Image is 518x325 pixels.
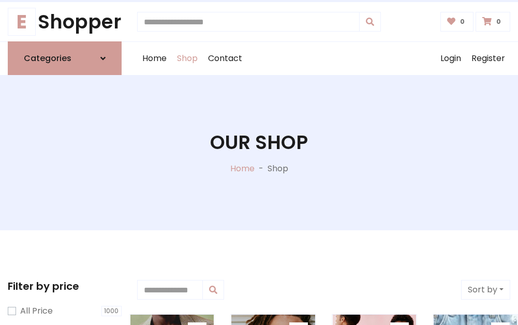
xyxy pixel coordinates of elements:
[8,10,122,33] h1: Shopper
[230,163,255,174] a: Home
[466,42,510,75] a: Register
[435,42,466,75] a: Login
[101,306,122,316] span: 1000
[8,10,122,33] a: EShopper
[210,131,308,154] h1: Our Shop
[137,42,172,75] a: Home
[440,12,474,32] a: 0
[24,53,71,63] h6: Categories
[255,163,268,175] p: -
[172,42,203,75] a: Shop
[203,42,247,75] a: Contact
[476,12,510,32] a: 0
[268,163,288,175] p: Shop
[20,305,53,317] label: All Price
[457,17,467,26] span: 0
[494,17,504,26] span: 0
[8,8,36,36] span: E
[8,280,122,292] h5: Filter by price
[8,41,122,75] a: Categories
[461,280,510,300] button: Sort by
